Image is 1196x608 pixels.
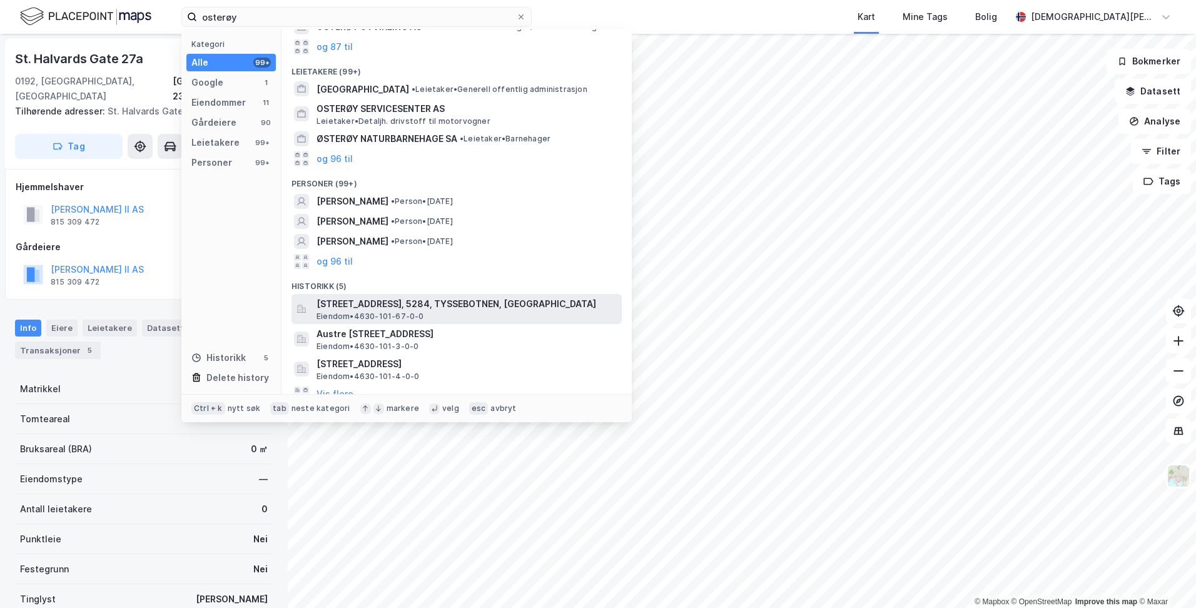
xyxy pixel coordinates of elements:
div: 99+ [253,158,271,168]
div: Nei [253,532,268,547]
button: og 96 til [317,151,353,166]
span: [PERSON_NAME] [317,194,388,209]
button: Datasett [1115,79,1191,104]
div: nytt søk [228,403,261,413]
iframe: Chat Widget [1133,548,1196,608]
span: Eiendom • 4630-101-3-0-0 [317,342,418,352]
div: Punktleie [20,532,61,547]
div: esc [469,402,489,415]
div: — [259,472,268,487]
div: Datasett [142,320,189,336]
button: og 96 til [317,254,353,269]
div: 11 [261,98,271,108]
div: Historikk (5) [281,271,632,294]
div: 0 [261,502,268,517]
div: 815 309 472 [51,217,99,227]
div: Leietakere (99+) [281,57,632,79]
div: Hjemmelshaver [16,180,272,195]
div: Transaksjoner [15,342,101,359]
span: Person • [DATE] [391,196,453,206]
div: Personer (99+) [281,169,632,191]
div: [DEMOGRAPHIC_DATA][PERSON_NAME] [1031,9,1156,24]
div: Bolig [975,9,997,24]
div: 90 [261,118,271,128]
div: 0 ㎡ [251,442,268,457]
div: Kategori [191,39,276,49]
span: Leietaker • Detaljh. drivstoff til motorvogner [317,116,490,126]
div: 99+ [253,138,271,148]
button: Bokmerker [1107,49,1191,74]
div: [PERSON_NAME] [196,592,268,607]
div: Leietakere [191,135,240,150]
span: [STREET_ADDRESS] [317,357,617,372]
img: logo.f888ab2527a4732fd821a326f86c7f29.svg [20,6,151,28]
div: St. Halvards Gate 27b [15,104,263,119]
span: [PERSON_NAME] [317,214,388,229]
div: Bruksareal (BRA) [20,442,92,457]
span: Person • [DATE] [391,236,453,246]
div: St. Halvards Gate 27a [15,49,146,69]
span: • [391,236,395,246]
div: 5 [83,344,96,357]
div: Ctrl + k [191,402,225,415]
button: og 87 til [317,39,353,54]
div: avbryt [490,403,516,413]
span: • [460,134,464,143]
div: [GEOGRAPHIC_DATA], 233/186 [173,74,273,104]
span: • [391,196,395,206]
div: Personer [191,155,232,170]
input: Søk på adresse, matrikkel, gårdeiere, leietakere eller personer [197,8,516,26]
div: Eiendommer [191,95,246,110]
div: Antall leietakere [20,502,92,517]
div: Alle [191,55,208,70]
a: OpenStreetMap [1011,597,1072,606]
div: Delete history [206,370,269,385]
button: Analyse [1118,109,1191,134]
div: 0192, [GEOGRAPHIC_DATA], [GEOGRAPHIC_DATA] [15,74,173,104]
div: Nei [253,562,268,577]
div: velg [442,403,459,413]
span: ØSTERØY NATURBARNEHAGE SA [317,131,457,146]
div: neste kategori [291,403,350,413]
div: Tomteareal [20,412,70,427]
div: Eiendomstype [20,472,83,487]
div: Matrikkel [20,382,61,397]
div: Kart [858,9,875,24]
button: Filter [1131,139,1191,164]
div: Eiere [46,320,78,336]
div: Tinglyst [20,592,56,607]
span: [GEOGRAPHIC_DATA] [317,82,409,97]
img: Z [1167,464,1190,488]
div: Info [15,320,41,336]
span: Leietaker • Barnehager [460,134,550,144]
span: • [412,84,415,94]
div: 99+ [253,58,271,68]
button: Tag [15,134,123,159]
a: Mapbox [975,597,1009,606]
span: Austre [STREET_ADDRESS] [317,327,617,342]
div: Gårdeiere [16,240,272,255]
button: Vis flere [317,387,353,402]
span: OSTERØY SERVICESENTER AS [317,101,617,116]
div: Mine Tags [903,9,948,24]
span: Person • [DATE] [391,216,453,226]
span: • [391,216,395,226]
div: 815 309 472 [51,277,99,287]
div: tab [270,402,289,415]
div: Leietakere [83,320,137,336]
div: markere [387,403,419,413]
div: Kontrollprogram for chat [1133,548,1196,608]
div: Gårdeiere [191,115,236,130]
span: Tilhørende adresser: [15,106,108,116]
div: 1 [261,78,271,88]
a: Improve this map [1075,597,1137,606]
span: • [424,22,428,31]
span: [STREET_ADDRESS], 5284, TYSSEBOTNEN, [GEOGRAPHIC_DATA] [317,296,617,312]
div: 5 [261,353,271,363]
div: Festegrunn [20,562,69,577]
span: Eiendom • 4630-101-67-0-0 [317,312,424,322]
span: Eiendom • 4630-101-4-0-0 [317,372,419,382]
button: Tags [1133,169,1191,194]
span: Leietaker • Generell offentlig administrasjon [412,84,587,94]
div: Google [191,75,223,90]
